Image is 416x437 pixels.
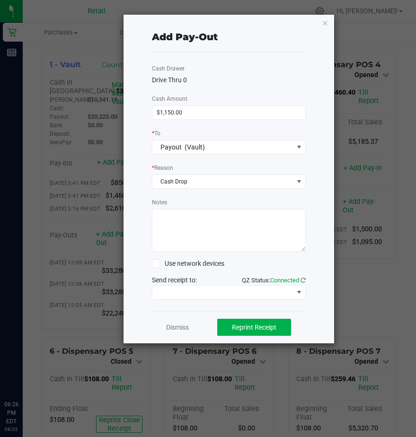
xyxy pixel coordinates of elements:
label: Notes [152,198,167,207]
div: Add Pay-Out [152,30,218,44]
button: Reprint Receipt [217,319,291,336]
iframe: Resource center [9,361,38,390]
span: Payout [160,143,182,151]
span: Connected [270,277,299,284]
span: QZ Status: [242,277,306,284]
a: Dismiss [166,323,189,332]
label: Reason [152,164,173,172]
span: Cash Amount [152,96,187,102]
div: Drive Thru 0 [152,75,306,85]
span: Reprint Receipt [232,323,276,331]
label: Cash Drawer [152,64,185,73]
span: Send receipt to: [152,276,197,284]
label: Use network devices [152,259,224,269]
span: (Vault) [185,143,205,151]
span: Cash Drop [152,175,293,188]
label: To [152,129,160,138]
